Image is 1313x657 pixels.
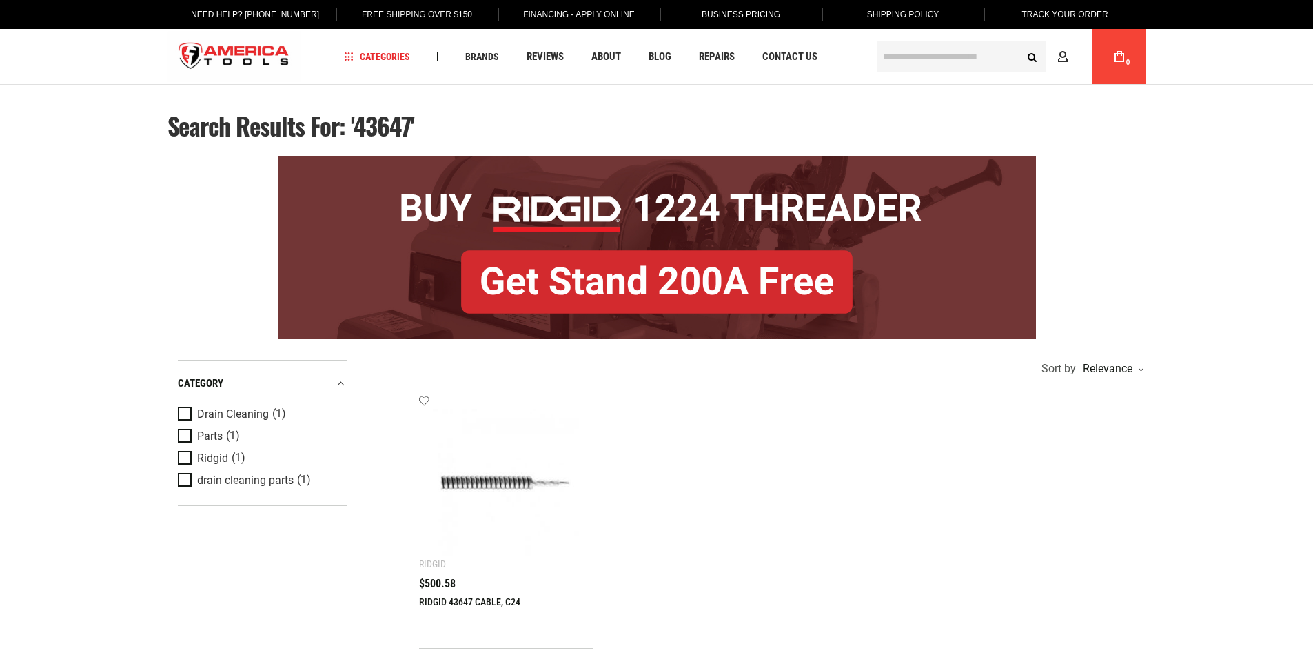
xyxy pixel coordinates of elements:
[762,52,817,62] span: Contact Us
[465,52,499,61] span: Brands
[167,31,301,83] img: America Tools
[178,473,343,488] a: drain cleaning parts (1)
[419,578,456,589] span: $500.58
[178,360,347,506] div: Product Filters
[459,48,505,66] a: Brands
[278,156,1036,167] a: BOGO: Buy RIDGID® 1224 Threader, Get Stand 200A Free!
[297,474,311,486] span: (1)
[278,156,1036,339] img: BOGO: Buy RIDGID® 1224 Threader, Get Stand 200A Free!
[338,48,416,66] a: Categories
[1126,59,1130,66] span: 0
[756,48,824,66] a: Contact Us
[178,451,343,466] a: Ridgid (1)
[699,52,735,62] span: Repairs
[642,48,678,66] a: Blog
[344,52,410,61] span: Categories
[591,52,621,62] span: About
[1019,43,1046,70] button: Search
[167,108,415,143] span: Search results for: '43647'
[433,409,580,556] img: RIDGID 43647 CABLE, C24
[1041,363,1076,374] span: Sort by
[232,452,245,464] span: (1)
[197,474,294,487] span: drain cleaning parts
[527,52,564,62] span: Reviews
[1106,29,1132,84] a: 0
[197,452,228,465] span: Ridgid
[167,31,301,83] a: store logo
[226,430,240,442] span: (1)
[1079,363,1143,374] div: Relevance
[585,48,627,66] a: About
[197,408,269,421] span: Drain Cleaning
[178,374,347,393] div: category
[649,52,671,62] span: Blog
[178,429,343,444] a: Parts (1)
[693,48,741,66] a: Repairs
[272,408,286,420] span: (1)
[419,558,446,569] div: Ridgid
[178,407,343,422] a: Drain Cleaning (1)
[867,10,939,19] span: Shipping Policy
[520,48,570,66] a: Reviews
[419,596,520,607] a: RIDGID 43647 CABLE, C24
[197,430,223,443] span: Parts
